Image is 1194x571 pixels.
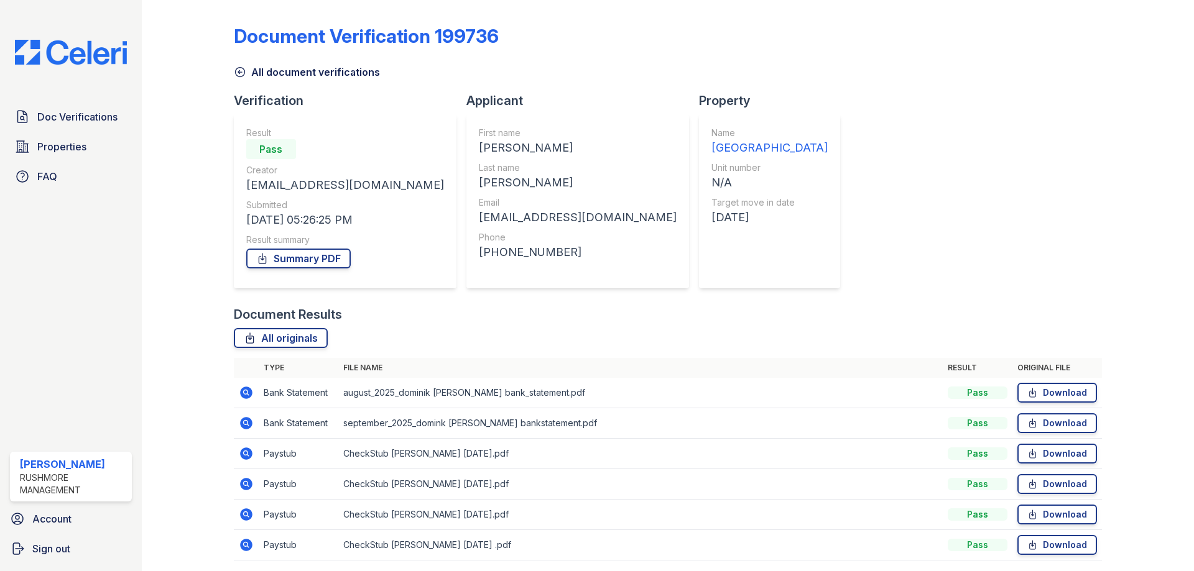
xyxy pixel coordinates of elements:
[234,328,328,348] a: All originals
[246,249,351,268] a: Summary PDF
[246,139,296,159] div: Pass
[1017,505,1097,524] a: Download
[1017,444,1097,464] a: Download
[1017,474,1097,494] a: Download
[246,127,444,139] div: Result
[479,162,677,174] div: Last name
[479,127,677,139] div: First name
[338,439,943,469] td: CheckStub [PERSON_NAME] [DATE].pdf
[338,358,943,378] th: File name
[259,408,338,439] td: Bank Statement
[37,139,86,154] span: Properties
[948,508,1007,521] div: Pass
[711,127,828,157] a: Name [GEOGRAPHIC_DATA]
[20,457,127,472] div: [PERSON_NAME]
[5,536,137,561] a: Sign out
[479,209,677,226] div: [EMAIL_ADDRESS][DOMAIN_NAME]
[699,92,850,109] div: Property
[338,378,943,408] td: august_2025_dominik [PERSON_NAME] bank_statement.pdf
[466,92,699,109] div: Applicant
[246,164,444,176] div: Creator
[1017,535,1097,555] a: Download
[479,174,677,191] div: [PERSON_NAME]
[259,378,338,408] td: Bank Statement
[711,162,828,174] div: Unit number
[246,199,444,211] div: Submitted
[711,127,828,139] div: Name
[20,472,127,496] div: Rushmore Management
[1017,413,1097,433] a: Download
[10,104,132,129] a: Doc Verifications
[948,447,1007,460] div: Pass
[338,469,943,500] td: CheckStub [PERSON_NAME] [DATE].pdf
[234,65,380,80] a: All document verifications
[246,234,444,246] div: Result summary
[338,408,943,439] td: september_2025_domink [PERSON_NAME] bankstatement.pdf
[259,500,338,530] td: Paystub
[948,539,1007,551] div: Pass
[948,417,1007,429] div: Pass
[32,511,72,526] span: Account
[1017,383,1097,403] a: Download
[948,386,1007,399] div: Pass
[5,40,137,65] img: CE_Logo_Blue-a8612792a0a2168367f1c8372b55b34899dd931a85d93a1a3d3e32e68fde9ad4.png
[948,478,1007,490] div: Pass
[5,506,137,531] a: Account
[711,139,828,157] div: [GEOGRAPHIC_DATA]
[711,209,828,226] div: [DATE]
[479,231,677,244] div: Phone
[10,164,132,189] a: FAQ
[711,196,828,209] div: Target move in date
[259,469,338,500] td: Paystub
[37,169,57,184] span: FAQ
[259,439,338,469] td: Paystub
[479,196,677,209] div: Email
[259,358,338,378] th: Type
[943,358,1012,378] th: Result
[246,211,444,229] div: [DATE] 05:26:25 PM
[234,92,466,109] div: Verification
[338,530,943,560] td: CheckStub [PERSON_NAME] [DATE] .pdf
[234,25,499,47] div: Document Verification 199736
[479,139,677,157] div: [PERSON_NAME]
[10,134,132,159] a: Properties
[338,500,943,530] td: CheckStub [PERSON_NAME] [DATE].pdf
[259,530,338,560] td: Paystub
[37,109,118,124] span: Doc Verifications
[1012,358,1102,378] th: Original file
[32,541,70,556] span: Sign out
[246,176,444,194] div: [EMAIL_ADDRESS][DOMAIN_NAME]
[711,174,828,191] div: N/A
[234,306,342,323] div: Document Results
[479,244,677,261] div: [PHONE_NUMBER]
